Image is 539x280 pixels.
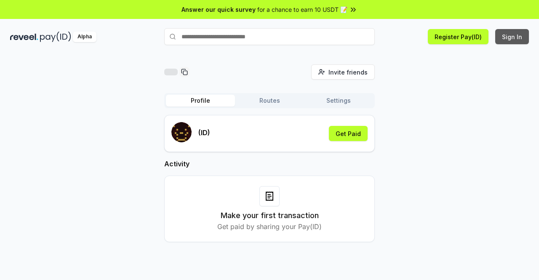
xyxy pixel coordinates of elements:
[304,95,373,107] button: Settings
[328,68,368,77] span: Invite friends
[329,126,368,141] button: Get Paid
[40,32,71,42] img: pay_id
[198,128,210,138] p: (ID)
[10,32,38,42] img: reveel_dark
[495,29,529,44] button: Sign In
[181,5,256,14] span: Answer our quick survey
[221,210,319,221] h3: Make your first transaction
[235,95,304,107] button: Routes
[166,95,235,107] button: Profile
[217,221,322,232] p: Get paid by sharing your Pay(ID)
[164,159,375,169] h2: Activity
[311,64,375,80] button: Invite friends
[257,5,347,14] span: for a chance to earn 10 USDT 📝
[428,29,488,44] button: Register Pay(ID)
[73,32,96,42] div: Alpha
